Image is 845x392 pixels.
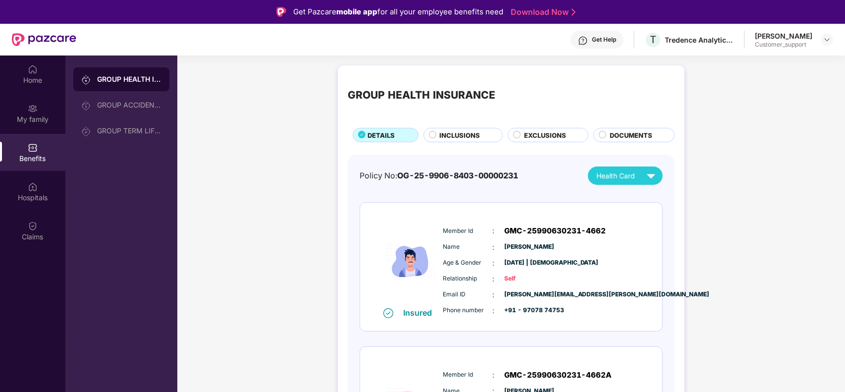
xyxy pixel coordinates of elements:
span: Email ID [443,290,492,299]
div: Get Help [592,36,616,44]
div: GROUP TERM LIFE INSURANCE [97,127,161,135]
span: Name [443,242,492,252]
img: svg+xml;base64,PHN2ZyB3aWR0aD0iMjAiIGhlaWdodD0iMjAiIHZpZXdCb3g9IjAgMCAyMCAyMCIgZmlsbD0ibm9uZSIgeG... [81,126,91,136]
div: Get Pazcare for all your employee benefits need [293,6,503,18]
span: GMC-25990630231-4662 [504,225,606,237]
span: Member Id [443,226,492,236]
img: svg+xml;base64,PHN2ZyB4bWxucz0iaHR0cDovL3d3dy53My5vcmcvMjAwMC9zdmciIHdpZHRoPSIxNiIgaGVpZ2h0PSIxNi... [383,308,393,318]
span: : [492,242,494,253]
span: Health Card [596,170,635,181]
span: [PERSON_NAME][EMAIL_ADDRESS][PERSON_NAME][DOMAIN_NAME] [504,290,554,299]
img: svg+xml;base64,PHN2ZyBpZD0iRHJvcGRvd24tMzJ4MzIiIHhtbG5zPSJodHRwOi8vd3d3LnczLm9yZy8yMDAwL3N2ZyIgd2... [823,36,831,44]
span: DETAILS [368,130,395,140]
span: Relationship [443,274,492,283]
span: EXCLUSIONS [524,130,566,140]
img: svg+xml;base64,PHN2ZyBpZD0iSGVscC0zMngzMiIgeG1sbnM9Imh0dHA6Ly93d3cudzMub3JnLzIwMDAvc3ZnIiB3aWR0aD... [578,36,588,46]
div: Customer_support [755,41,812,49]
div: GROUP HEALTH INSURANCE [348,87,495,104]
img: svg+xml;base64,PHN2ZyBpZD0iSG9zcGl0YWxzIiB4bWxucz0iaHR0cDovL3d3dy53My5vcmcvMjAwMC9zdmciIHdpZHRoPS... [28,182,38,192]
span: INCLUSIONS [440,130,480,140]
img: Stroke [572,7,576,17]
span: OG-25-9906-8403-00000231 [397,171,518,180]
img: svg+xml;base64,PHN2ZyB3aWR0aD0iMjAiIGhlaWdodD0iMjAiIHZpZXdCb3g9IjAgMCAyMCAyMCIgZmlsbD0ibm9uZSIgeG... [81,101,91,111]
span: [PERSON_NAME] [504,242,554,252]
button: Health Card [588,167,663,185]
a: Download Now [511,7,573,17]
img: New Pazcare Logo [12,33,76,46]
span: GMC-25990630231-4662A [504,369,612,381]
span: : [492,225,494,236]
span: : [492,289,494,300]
img: icon [381,216,440,307]
span: +91 - 97078 74753 [504,306,554,315]
div: Policy No: [360,169,518,182]
span: [DATE] | [DEMOGRAPHIC_DATA] [504,258,554,268]
div: [PERSON_NAME] [755,31,812,41]
div: Insured [403,308,438,318]
span: : [492,258,494,269]
div: GROUP ACCIDENTAL INSURANCE [97,101,161,109]
div: Tredence Analytics Solutions Private Limited [665,35,734,45]
img: svg+xml;base64,PHN2ZyBpZD0iQ2xhaW0iIHhtbG5zPSJodHRwOi8vd3d3LnczLm9yZy8yMDAwL3N2ZyIgd2lkdGg9IjIwIi... [28,221,38,231]
span: : [492,370,494,381]
span: DOCUMENTS [610,130,652,140]
span: Phone number [443,306,492,315]
img: svg+xml;base64,PHN2ZyBpZD0iSG9tZSIgeG1sbnM9Imh0dHA6Ly93d3cudzMub3JnLzIwMDAvc3ZnIiB3aWR0aD0iMjAiIG... [28,64,38,74]
div: GROUP HEALTH INSURANCE [97,74,161,84]
img: Logo [276,7,286,17]
span: : [492,274,494,284]
strong: mobile app [336,7,377,16]
img: svg+xml;base64,PHN2ZyB4bWxucz0iaHR0cDovL3d3dy53My5vcmcvMjAwMC9zdmciIHZpZXdCb3g9IjAgMCAyNCAyNCIgd2... [642,167,660,184]
span: Self [504,274,554,283]
span: : [492,305,494,316]
span: T [650,34,656,46]
img: svg+xml;base64,PHN2ZyBpZD0iQmVuZWZpdHMiIHhtbG5zPSJodHRwOi8vd3d3LnczLm9yZy8yMDAwL3N2ZyIgd2lkdGg9Ij... [28,143,38,153]
span: Age & Gender [443,258,492,268]
img: svg+xml;base64,PHN2ZyB3aWR0aD0iMjAiIGhlaWdodD0iMjAiIHZpZXdCb3g9IjAgMCAyMCAyMCIgZmlsbD0ibm9uZSIgeG... [28,104,38,113]
img: svg+xml;base64,PHN2ZyB3aWR0aD0iMjAiIGhlaWdodD0iMjAiIHZpZXdCb3g9IjAgMCAyMCAyMCIgZmlsbD0ibm9uZSIgeG... [81,75,91,85]
span: Member Id [443,370,492,380]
